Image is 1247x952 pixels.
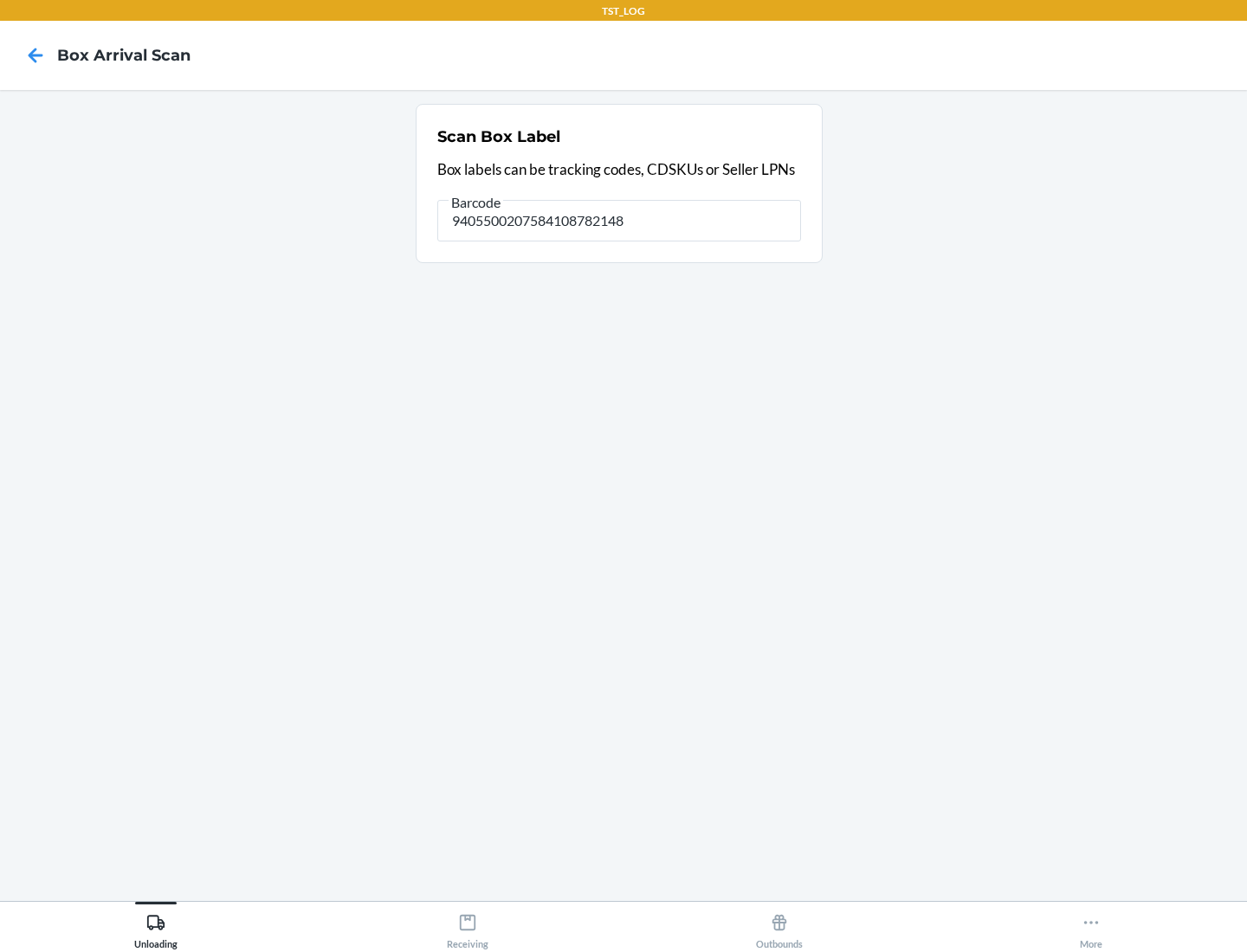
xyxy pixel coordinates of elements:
[437,158,801,181] p: Box labels can be tracking codes, CDSKUs or Seller LPNs
[1080,906,1102,949] div: More
[602,3,645,19] p: TST_LOG
[437,200,801,241] input: Barcode
[447,906,488,949] div: Receiving
[57,44,191,67] h4: Box Arrival Scan
[312,902,623,949] button: Receiving
[437,125,560,148] h2: Scan Box Label
[756,906,803,949] div: Outbounds
[134,906,178,949] div: Unloading
[449,194,503,211] span: Barcode
[935,902,1247,949] button: More
[623,902,935,949] button: Outbounds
